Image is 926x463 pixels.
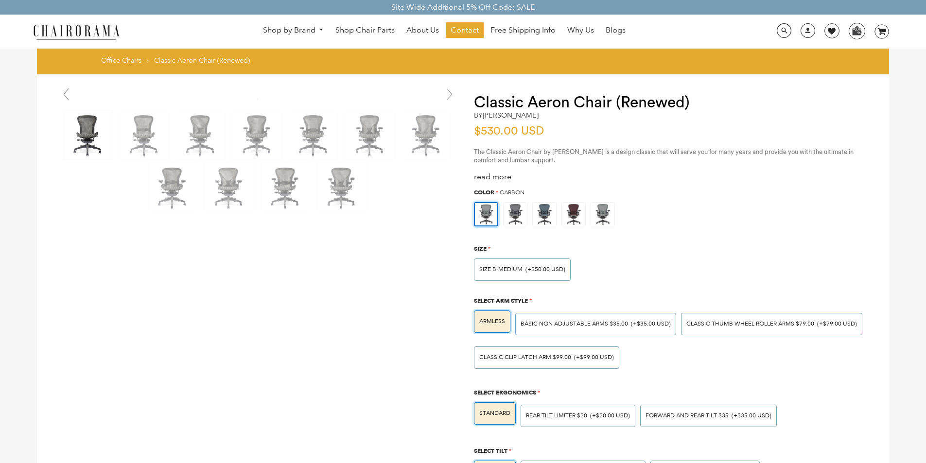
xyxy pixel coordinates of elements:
h2: by [474,111,539,120]
a: Office Chairs [101,56,141,65]
span: Select Arm Style [474,297,528,304]
img: WhatsApp_Image_2024-07-12_at_16.23.01.webp [849,23,864,38]
span: (+$50.00 USD) [525,267,565,273]
a: Shop by Brand [258,23,329,38]
a: [PERSON_NAME] [483,111,539,120]
span: Classic Thumb Wheel Roller Arms $79.00 [686,320,814,327]
img: Classic Aeron Chair (Renewed) - chairorama [289,111,338,159]
span: Classic Clip Latch Arm $99.00 [479,354,571,361]
img: Classic Aeron Chair (Renewed) - chairorama [64,111,112,159]
span: Forward And Rear Tilt $35 [646,412,729,419]
span: (+$35.00 USD) [732,413,771,419]
span: BASIC NON ADJUSTABLE ARMS $35.00 [521,320,628,327]
span: Color [474,189,494,196]
span: Blogs [606,25,626,35]
span: Free Shipping Info [490,25,556,35]
img: https://apo-admin.mageworx.com/front/img/chairorama.myshopify.com/934f279385142bb1386b89575167202... [533,203,556,226]
span: Size [474,245,487,252]
a: Contact [446,22,484,38]
span: Select Ergonomics [474,389,536,396]
a: Blogs [601,22,630,38]
span: Carbon [500,189,524,196]
span: (+$79.00 USD) [817,321,857,327]
img: https://apo-admin.mageworx.com/front/img/chairorama.myshopify.com/ae6848c9e4cbaa293e2d516f385ec6e... [591,203,614,226]
span: (+$20.00 USD) [590,413,630,419]
img: Classic Aeron Chair (Renewed) - chairorama [120,111,169,159]
span: Contact [451,25,479,35]
a: Why Us [562,22,599,38]
span: $530.00 USD [474,125,544,137]
img: Classic Aeron Chair (Renewed) - chairorama [261,163,310,212]
img: Classic Aeron Chair (Renewed) - chairorama [148,163,197,212]
span: (+$99.00 USD) [574,355,614,360]
a: Shop Chair Parts [331,22,400,38]
nav: breadcrumbs [101,56,253,69]
span: Why Us [567,25,594,35]
img: Classic Aeron Chair (Renewed) - chairorama [346,111,394,159]
img: https://apo-admin.mageworx.com/front/img/chairorama.myshopify.com/f0a8248bab2644c909809aada6fe08d... [562,203,585,226]
span: Select Tilt [474,447,507,454]
img: https://apo-admin.mageworx.com/front/img/chairorama.myshopify.com/f520d7dfa44d3d2e85a5fe9a0a95ca9... [504,203,527,226]
nav: DesktopNavigation [166,22,722,40]
span: (+$35.00 USD) [631,321,671,327]
div: read more [474,172,870,182]
a: About Us [402,22,444,38]
span: ARMLESS [479,318,505,325]
img: Classic Aeron Chair (Renewed) - chairorama [402,111,451,159]
a: Free Shipping Info [486,22,560,38]
img: https://apo-admin.mageworx.com/front/img/chairorama.myshopify.com/ae6848c9e4cbaa293e2d516f385ec6e... [475,203,497,225]
span: SIZE B-MEDIUM [479,266,523,273]
h1: Classic Aeron Chair (Renewed) [474,94,870,111]
img: Classic Aeron Chair (Renewed) - chairorama [176,111,225,159]
img: Classic Aeron Chair (Renewed) - chairorama [205,163,253,212]
span: Shop Chair Parts [335,25,395,35]
span: › [147,56,149,65]
span: Rear Tilt Limiter $20 [526,412,587,419]
img: Classic Aeron Chair (Renewed) - chairorama [317,163,366,212]
span: STANDARD [479,410,510,417]
img: chairorama [28,23,125,40]
img: Classic Aeron Chair (Renewed) - chairorama [233,111,281,159]
span: About Us [406,25,439,35]
span: The Classic Aeron Chair by [PERSON_NAME] is a design classic that will serve you for many years a... [474,149,854,163]
span: Classic Aeron Chair (Renewed) [154,56,250,65]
